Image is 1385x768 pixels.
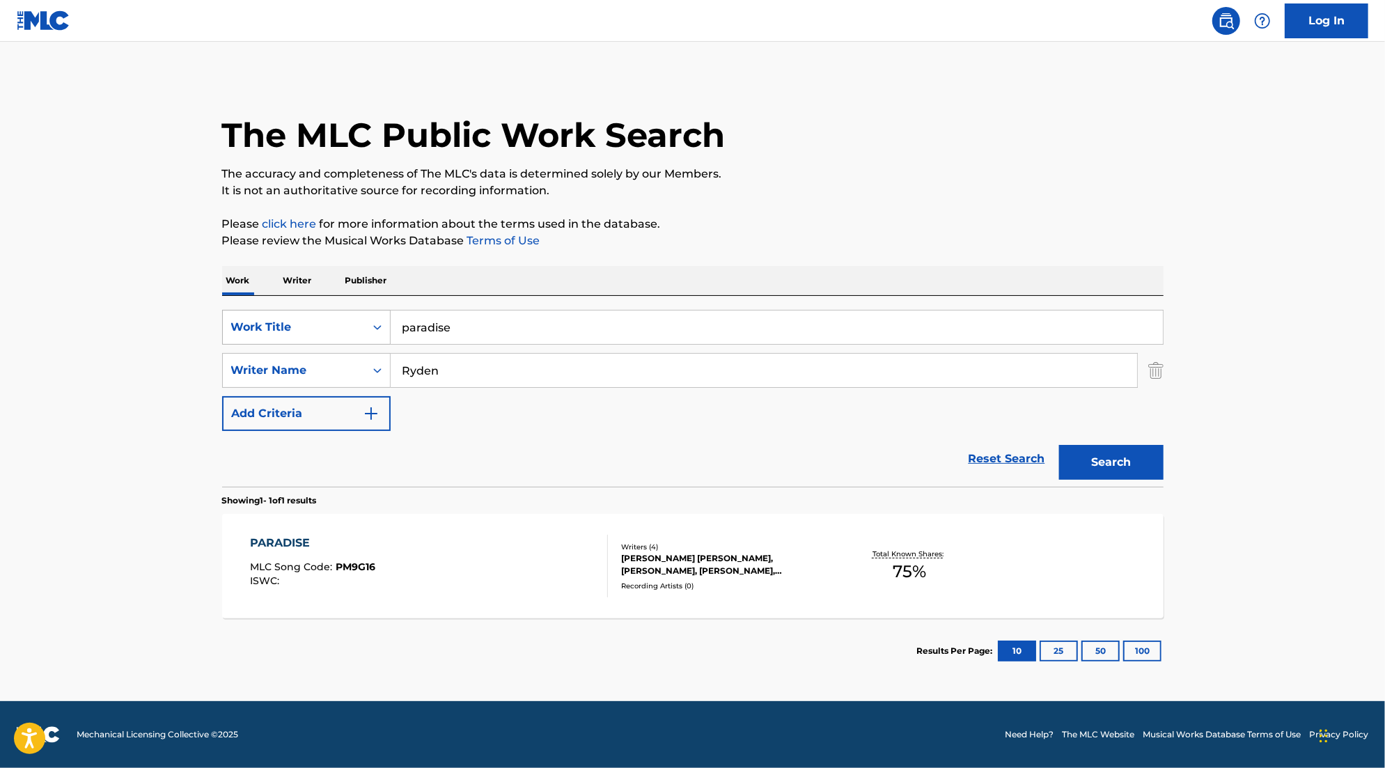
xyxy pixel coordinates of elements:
img: logo [17,726,60,743]
div: Writer Name [231,362,357,379]
a: Privacy Policy [1309,728,1368,741]
a: click here [263,217,317,230]
img: search [1218,13,1235,29]
img: help [1254,13,1271,29]
p: The accuracy and completeness of The MLC's data is determined solely by our Members. [222,166,1164,182]
button: Add Criteria [222,396,391,431]
p: Please for more information about the terms used in the database. [222,216,1164,233]
img: Delete Criterion [1148,353,1164,388]
a: Reset Search [962,444,1052,474]
button: 10 [998,641,1036,661]
button: Search [1059,445,1164,480]
a: Need Help? [1005,728,1054,741]
div: Drag [1320,715,1328,757]
span: Mechanical Licensing Collective © 2025 [77,728,238,741]
div: Work Title [231,319,357,336]
p: Total Known Shares: [873,549,947,559]
p: Results Per Page: [917,645,996,657]
div: [PERSON_NAME] [PERSON_NAME], [PERSON_NAME], [PERSON_NAME], [PERSON_NAME] [PERSON_NAME] MAICHNER [621,552,831,577]
span: ISWC : [250,574,283,587]
div: Help [1249,7,1276,35]
span: MLC Song Code : [250,561,336,573]
button: 50 [1081,641,1120,661]
div: Writers ( 4 ) [621,542,831,552]
a: PARADISEMLC Song Code:PM9G16ISWC:Writers (4)[PERSON_NAME] [PERSON_NAME], [PERSON_NAME], [PERSON_N... [222,514,1164,618]
img: 9d2ae6d4665cec9f34b9.svg [363,405,379,422]
iframe: Chat Widget [1315,701,1385,768]
a: Public Search [1212,7,1240,35]
a: Terms of Use [464,234,540,247]
h1: The MLC Public Work Search [222,114,726,156]
a: The MLC Website [1062,728,1134,741]
p: Please review the Musical Works Database [222,233,1164,249]
button: 25 [1040,641,1078,661]
span: PM9G16 [336,561,375,573]
p: Showing 1 - 1 of 1 results [222,494,317,507]
p: Work [222,266,254,295]
button: 100 [1123,641,1161,661]
div: PARADISE [250,535,375,551]
p: Writer [279,266,316,295]
a: Musical Works Database Terms of Use [1143,728,1301,741]
p: Publisher [341,266,391,295]
a: Log In [1285,3,1368,38]
form: Search Form [222,310,1164,487]
span: 75 % [893,559,926,584]
div: Recording Artists ( 0 ) [621,581,831,591]
img: MLC Logo [17,10,70,31]
p: It is not an authoritative source for recording information. [222,182,1164,199]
